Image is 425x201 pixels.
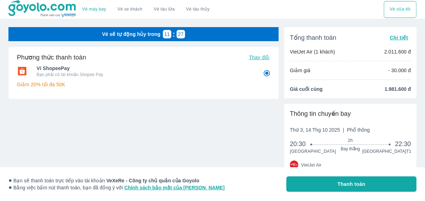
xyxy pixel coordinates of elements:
p: Giảm giá [290,67,310,74]
p: : [171,31,177,38]
span: Ví ShopeePay [37,65,253,72]
img: Ví ShopeePay [17,67,27,75]
button: Thay đổi [246,52,272,62]
span: Phổ thông [347,127,370,133]
p: 2.011.600 đ [384,48,411,55]
p: Vé sẽ tự động hủy trong [102,31,160,38]
p: Bạn phải có tài khoản Shopee Pay [37,72,253,77]
p: - 30.000 đ [388,67,411,74]
a: Vé máy bay [82,7,106,12]
span: Bạn sẽ thanh toán trực tiếp vào tài khoản [8,177,225,184]
span: Giá cuối cùng [290,86,323,93]
span: | [343,127,344,133]
strong: VeXeRe - Công ty chủ quản của Goyolo [106,178,199,183]
button: Chi tiết [387,33,411,43]
span: 22:30 [395,140,411,148]
h6: Phương thức thanh toán [17,53,86,62]
span: Tổng thanh toán [290,33,336,42]
div: choose transportation mode [384,1,417,18]
button: Vé tàu thủy [180,1,215,18]
a: Chính sách bảo mật của [PERSON_NAME] [124,185,224,190]
p: 11 [164,31,170,38]
span: Chi tiết [390,35,408,40]
a: Vé xe khách [118,7,142,12]
span: 2h [312,138,389,143]
span: Thứ 3, 14 Thg 10 2025 [290,126,370,133]
span: Bay thẳng [312,146,389,152]
span: Bằng việc bấm nút thanh toán, bạn đã đồng ý với [8,184,225,191]
span: Thanh toán [338,181,366,188]
a: Vé tàu lửa [148,1,180,18]
button: Thanh toán [286,176,417,192]
span: 1.981.600 đ [385,86,411,93]
div: Ví ShopeePayVí ShopeePayBạn phải có tài khoản Shopee Pay [17,63,270,80]
p: 27 [178,31,184,38]
button: Vé của tôi [384,1,417,18]
span: Thay đổi [249,55,269,60]
span: 20:30 [290,140,312,148]
span: VietJet Air [301,162,322,168]
div: Thông tin chuyến bay [290,109,411,118]
div: choose transportation mode [77,1,215,18]
span: [GEOGRAPHIC_DATA] T1 [362,149,411,154]
p: VietJet Air (1 khách) [290,48,335,55]
p: Giảm 20% tối đa 50K [17,81,270,88]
